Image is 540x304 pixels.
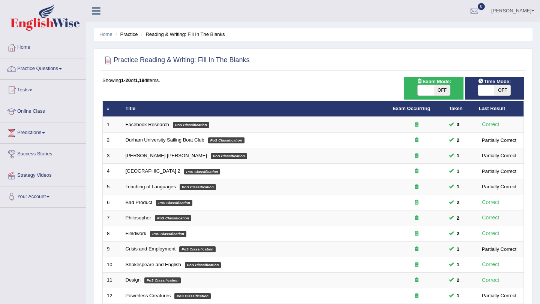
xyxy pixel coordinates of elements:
[144,277,181,283] em: PoS Classification
[126,277,141,283] a: Design
[393,230,441,237] div: Exam occurring question
[479,213,502,222] div: Correct
[393,183,441,191] div: Exam occurring question
[173,122,209,128] em: PoS Classification
[180,184,216,190] em: PoS Classification
[185,262,221,268] em: PoS Classification
[0,122,86,141] a: Predictions
[479,292,519,300] div: Partially Correct
[126,231,147,236] a: Fieldwork
[211,153,247,159] em: PoS Classification
[434,85,450,95] span: OFF
[174,293,211,299] em: PoS Classification
[393,292,441,300] div: Exam occurring question
[393,199,441,206] div: Exam occurring question
[103,257,121,273] td: 10
[479,120,502,129] div: Correct
[454,245,462,253] span: You can still take this question
[0,101,86,120] a: Online Class
[103,273,121,288] td: 11
[103,117,121,133] td: 1
[0,80,86,98] a: Tests
[114,31,138,38] li: Practice
[139,31,225,38] li: Reading & Writing: Fill In The Blanks
[126,293,171,298] a: Powerless Creatures
[454,183,462,191] span: You can still take this question
[479,183,519,191] div: Partially Correct
[479,198,502,207] div: Correct
[479,260,502,269] div: Correct
[454,136,462,144] span: You can still take this question
[103,195,121,210] td: 6
[454,229,462,237] span: You can still take this question
[126,184,176,189] a: Teaching of Languages
[121,101,388,117] th: Title
[103,210,121,226] td: 7
[156,200,192,206] em: PoS Classification
[126,246,176,252] a: Crisis and Employment
[454,167,462,175] span: You can still take this question
[393,168,441,175] div: Exam occurring question
[393,277,441,284] div: Exam occurring question
[135,77,147,83] b: 1,194
[0,186,86,205] a: Your Account
[184,169,220,175] em: PoS Classification
[479,152,519,159] div: Partially Correct
[126,153,207,158] a: [PERSON_NAME] [PERSON_NAME]
[479,229,502,238] div: Correct
[121,77,131,83] b: 1-20
[103,164,121,179] td: 4
[103,133,121,148] td: 2
[454,152,462,159] span: You can still take this question
[475,77,514,85] span: Time Mode:
[126,168,180,174] a: [GEOGRAPHIC_DATA] 2
[475,101,524,117] th: Last Result
[454,292,462,300] span: You can still take this question
[414,77,454,85] span: Exam Mode:
[150,231,186,237] em: PoS Classification
[479,245,519,253] div: Partially Correct
[479,276,502,285] div: Correct
[0,144,86,162] a: Success Stories
[454,214,462,222] span: You can still take this question
[393,152,441,159] div: Exam occurring question
[393,106,430,111] a: Exam Occurring
[102,77,524,84] div: Showing of items.
[103,226,121,241] td: 8
[155,215,191,221] em: PoS Classification
[126,215,151,221] a: Philosopher
[126,200,153,205] a: Bad Product
[479,136,519,144] div: Partially Correct
[0,165,86,184] a: Strategy Videos
[103,179,121,195] td: 5
[393,215,441,222] div: Exam occurring question
[494,85,510,95] span: OFF
[126,122,169,127] a: Facebook Research
[0,58,86,77] a: Practice Questions
[454,276,462,284] span: You can still take this question
[479,167,519,175] div: Partially Correct
[478,3,485,10] span: 0
[208,137,244,143] em: PoS Classification
[393,261,441,268] div: Exam occurring question
[393,121,441,128] div: Exam occurring question
[404,77,463,100] div: Show exams occurring in exams
[103,148,121,164] td: 3
[126,262,181,267] a: Shakespeare and English
[103,101,121,117] th: #
[179,246,216,252] em: PoS Classification
[103,241,121,257] td: 9
[126,137,204,143] a: Durham University Sailing Boat Club
[445,101,475,117] th: Taken
[454,121,462,128] span: You can still take this question
[103,288,121,304] td: 12
[393,246,441,253] div: Exam occurring question
[393,137,441,144] div: Exam occurring question
[454,261,462,268] span: You can still take this question
[454,198,462,206] span: You can still take this question
[0,37,86,56] a: Home
[102,55,250,66] h2: Practice Reading & Writing: Fill In The Blanks
[99,31,112,37] a: Home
